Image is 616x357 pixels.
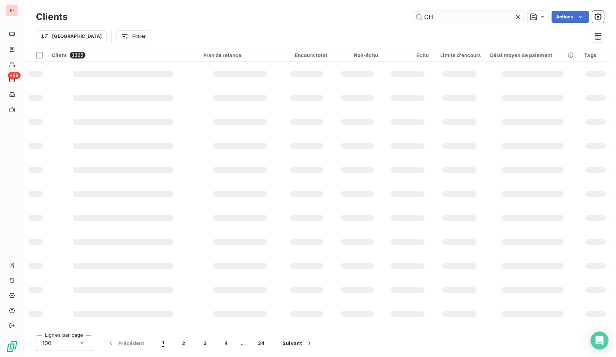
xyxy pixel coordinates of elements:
[286,52,327,58] div: Encours total
[36,10,67,24] h3: Clients
[153,335,173,351] button: 1
[490,52,576,58] div: Délai moyen de paiement
[52,52,67,58] span: Client
[203,52,277,58] div: Plan de relance
[274,335,322,351] button: Suivant
[215,335,237,351] button: 4
[336,52,378,58] div: Non-échu
[438,52,481,58] div: Limite d’encours
[173,335,194,351] button: 2
[591,331,609,349] div: Open Intercom Messenger
[412,11,525,23] input: Rechercher
[116,30,151,42] button: Filtrer
[162,339,164,347] span: 1
[237,337,249,349] span: …
[98,335,153,351] button: Précédent
[70,52,85,58] span: 3365
[6,4,18,16] div: E-
[36,30,107,42] button: [GEOGRAPHIC_DATA]
[42,339,51,347] span: 100
[552,11,589,23] button: Actions
[387,52,429,58] div: Échu
[8,72,21,79] span: +99
[6,340,18,352] img: Logo LeanPay
[194,335,215,351] button: 3
[584,52,607,58] div: Tags
[249,335,274,351] button: 34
